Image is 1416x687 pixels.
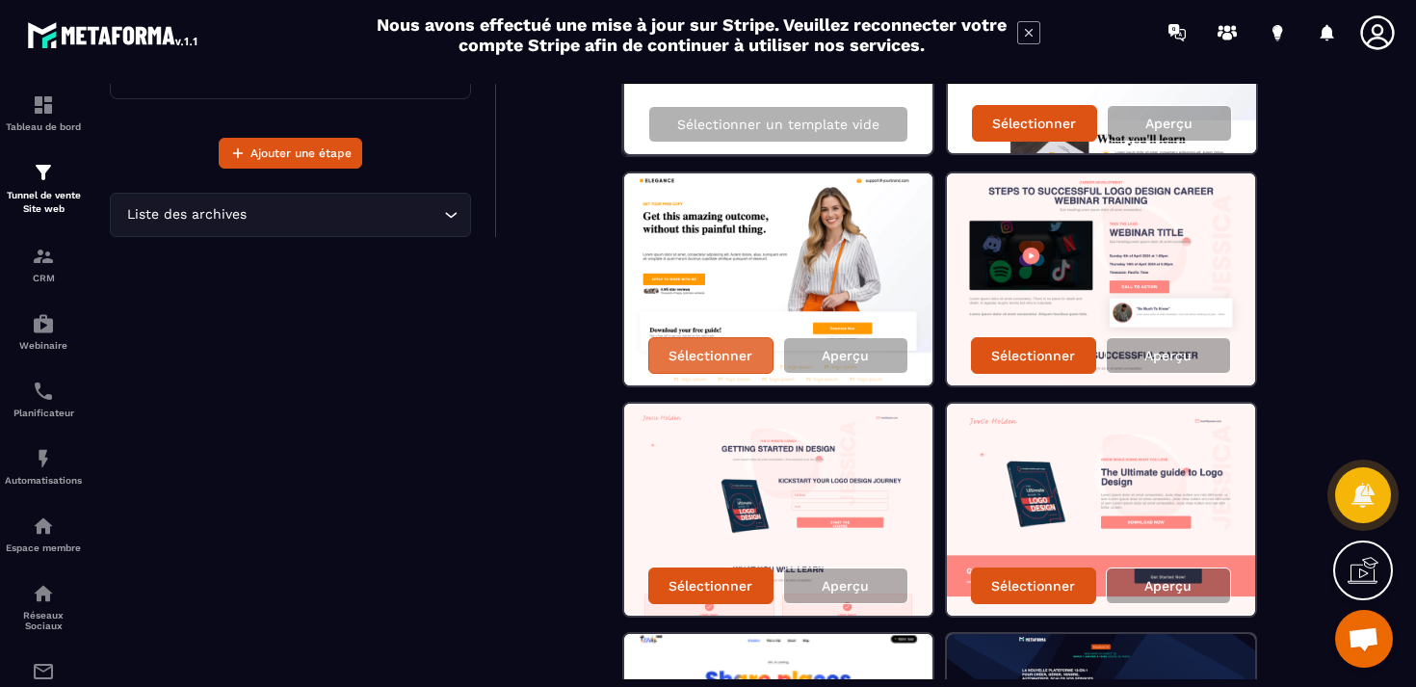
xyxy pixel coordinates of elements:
[822,348,869,363] p: Aperçu
[624,404,932,616] img: image
[991,578,1075,594] p: Sélectionner
[5,273,82,283] p: CRM
[5,568,82,646] a: social-networksocial-networkRéseaux Sociaux
[110,193,471,237] div: Search for option
[32,582,55,605] img: social-network
[376,14,1008,55] h2: Nous avons effectué une mise à jour sur Stripe. Veuillez reconnecter votre compte Stripe afin de ...
[32,515,55,538] img: automations
[32,245,55,268] img: formation
[219,138,362,169] button: Ajouter une étape
[1144,578,1192,594] p: Aperçu
[947,404,1255,616] img: image
[1335,610,1393,668] div: Ouvrir le chat
[5,298,82,365] a: automationsautomationsWebinaire
[32,93,55,117] img: formation
[669,578,752,594] p: Sélectionner
[1144,348,1192,363] p: Aperçu
[5,500,82,568] a: automationsautomationsEspace membre
[5,189,82,216] p: Tunnel de vente Site web
[5,542,82,553] p: Espace membre
[32,447,55,470] img: automations
[250,144,352,163] span: Ajouter une étape
[677,117,879,132] p: Sélectionner un template vide
[32,161,55,184] img: formation
[27,17,200,52] img: logo
[947,173,1255,385] img: image
[5,408,82,418] p: Planificateur
[5,340,82,351] p: Webinaire
[32,380,55,403] img: scheduler
[1145,116,1193,131] p: Aperçu
[5,121,82,132] p: Tableau de bord
[5,230,82,298] a: formationformationCRM
[991,348,1075,363] p: Sélectionner
[5,433,82,500] a: automationsautomationsAutomatisations
[250,204,439,225] input: Search for option
[822,578,869,594] p: Aperçu
[624,173,932,385] img: image
[5,475,82,486] p: Automatisations
[5,79,82,146] a: formationformationTableau de bord
[669,348,752,363] p: Sélectionner
[122,204,250,225] span: Liste des archives
[32,660,55,683] img: email
[5,610,82,631] p: Réseaux Sociaux
[992,116,1076,131] p: Sélectionner
[5,146,82,230] a: formationformationTunnel de vente Site web
[32,312,55,335] img: automations
[5,365,82,433] a: schedulerschedulerPlanificateur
